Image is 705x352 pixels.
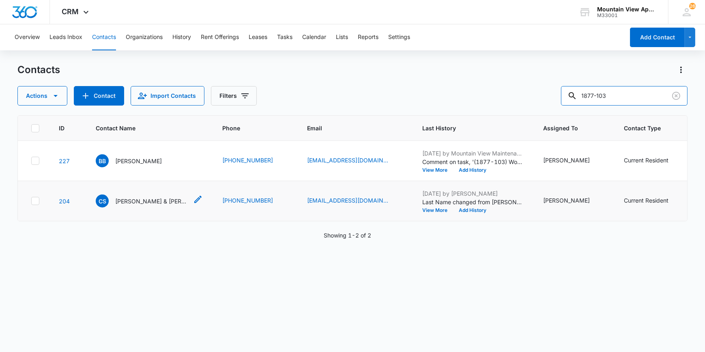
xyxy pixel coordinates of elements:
[96,124,191,132] span: Contact Name
[336,24,348,50] button: Lists
[172,24,191,50] button: History
[307,124,391,132] span: Email
[453,168,492,173] button: Add History
[307,156,388,164] a: [EMAIL_ADDRESS][DOMAIN_NAME]
[96,154,176,167] div: Contact Name - Brittney Bothwell - Select to Edit Field
[689,3,696,9] div: notifications count
[96,194,109,207] span: CS
[388,24,410,50] button: Settings
[422,189,524,198] p: [DATE] by [PERSON_NAME]
[307,156,403,166] div: Email - armychik_4@yahoo.com - Select to Edit Field
[324,231,372,240] p: Showing 1-2 of 2
[624,156,683,166] div: Contact Type - Current Resident - Select to Edit Field
[126,24,163,50] button: Organizations
[543,156,590,164] div: [PERSON_NAME]
[59,124,64,132] span: ID
[597,6,656,13] div: account name
[49,24,82,50] button: Leads Inbox
[543,124,593,132] span: Assigned To
[422,158,524,166] p: Comment on task, '(1877-103) Work Order ' "KILLED"
[115,197,188,205] p: [PERSON_NAME] & [PERSON_NAME]
[543,196,604,206] div: Assigned To - Kaitlyn Mendoza - Select to Edit Field
[422,198,524,206] p: Last Name changed from [PERSON_NAME] to [PERSON_NAME] &amp; [PERSON_NAME] .
[222,156,273,164] a: [PHONE_NUMBER]
[422,208,453,213] button: View More
[92,24,116,50] button: Contacts
[249,24,267,50] button: Leases
[59,158,70,164] a: Navigate to contact details page for Brittney Bothwell
[277,24,292,50] button: Tasks
[115,157,162,165] p: [PERSON_NAME]
[358,24,378,50] button: Reports
[96,154,109,167] span: BB
[211,86,257,106] button: Filters
[422,149,524,158] p: [DATE] by Mountain View Maintenance
[422,168,453,173] button: View More
[689,3,696,9] span: 26
[597,13,656,18] div: account id
[422,124,512,132] span: Last History
[62,7,79,16] span: CRM
[96,194,203,207] div: Contact Name - Calvin Skelton & Brittney Bothwell - Select to Edit Field
[222,196,273,205] a: [PHONE_NUMBER]
[222,124,276,132] span: Phone
[453,208,492,213] button: Add History
[17,86,67,106] button: Actions
[624,196,668,205] div: Current Resident
[302,24,326,50] button: Calendar
[59,198,70,205] a: Navigate to contact details page for Calvin Skelton & Brittney Bothwell
[307,196,388,205] a: [EMAIL_ADDRESS][DOMAIN_NAME]
[543,156,604,166] div: Assigned To - Kaitlyn Mendoza - Select to Edit Field
[543,196,590,205] div: [PERSON_NAME]
[561,86,688,106] input: Search Contacts
[222,156,288,166] div: Phone - 19706923640 - Select to Edit Field
[131,86,204,106] button: Import Contacts
[624,196,683,206] div: Contact Type - Current Resident - Select to Edit Field
[670,89,683,102] button: Clear
[675,63,688,76] button: Actions
[630,28,685,47] button: Add Contact
[201,24,239,50] button: Rent Offerings
[74,86,124,106] button: Add Contact
[624,156,668,164] div: Current Resident
[307,196,403,206] div: Email - calskelton01@gmail.com - Select to Edit Field
[15,24,40,50] button: Overview
[222,196,288,206] div: Phone - (970) 481-8280 - Select to Edit Field
[17,64,60,76] h1: Contacts
[624,124,671,132] span: Contact Type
